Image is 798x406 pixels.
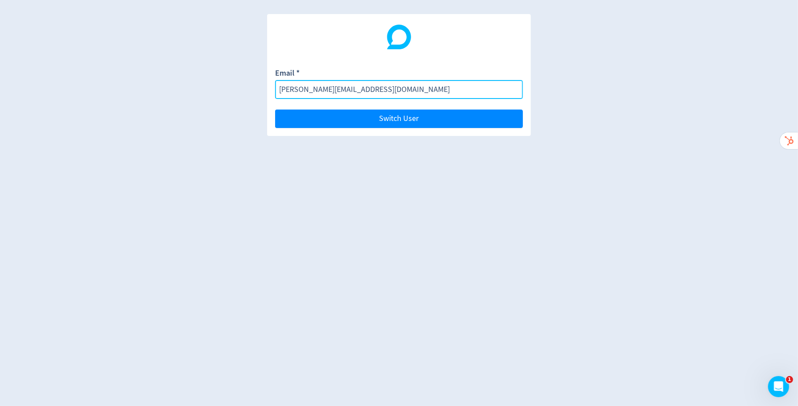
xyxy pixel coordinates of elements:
[379,115,419,123] span: Switch User
[786,376,793,383] span: 1
[768,376,789,397] iframe: Intercom live chat
[387,25,412,49] img: Digivizer Logo
[275,110,523,128] button: Switch User
[275,68,300,80] label: Email *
